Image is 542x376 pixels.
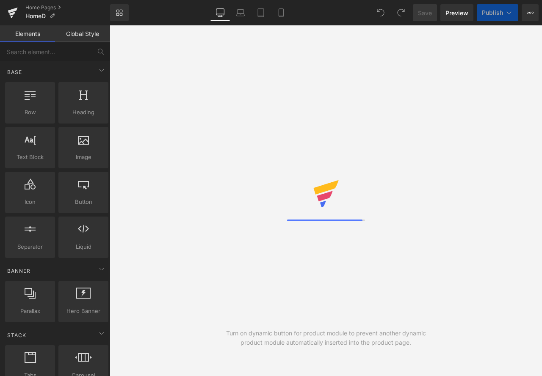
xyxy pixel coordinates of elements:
[482,9,503,16] span: Publish
[251,4,271,21] a: Tablet
[25,4,110,11] a: Home Pages
[522,4,539,21] button: More
[210,4,230,21] a: Desktop
[393,4,409,21] button: Redo
[25,13,46,19] span: HomeD
[61,242,106,251] span: Liquid
[230,4,251,21] a: Laptop
[6,331,27,339] span: Stack
[6,68,23,76] span: Base
[6,267,31,275] span: Banner
[110,4,129,21] a: New Library
[271,4,291,21] a: Mobile
[8,153,53,162] span: Text Block
[372,4,389,21] button: Undo
[61,307,106,316] span: Hero Banner
[445,8,468,17] span: Preview
[61,108,106,117] span: Heading
[55,25,110,42] a: Global Style
[8,242,53,251] span: Separator
[61,153,106,162] span: Image
[418,8,432,17] span: Save
[440,4,473,21] a: Preview
[8,198,53,206] span: Icon
[8,108,53,117] span: Row
[61,198,106,206] span: Button
[218,329,434,347] div: Turn on dynamic button for product module to prevent another dynamic product module automatically...
[8,307,53,316] span: Parallax
[477,4,518,21] button: Publish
